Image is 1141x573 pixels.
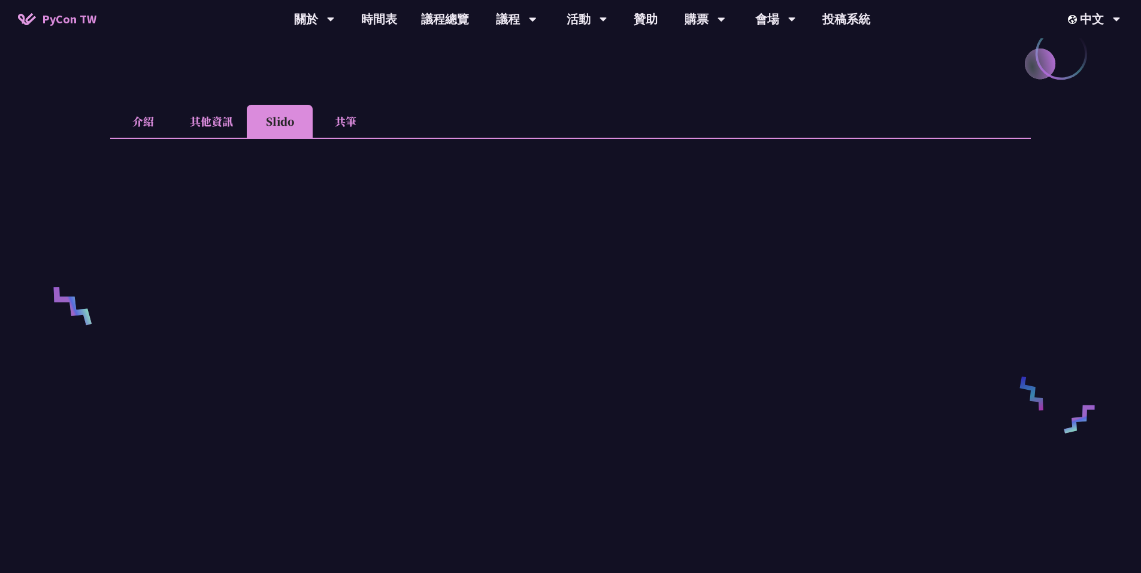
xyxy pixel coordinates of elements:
[313,105,379,138] li: 共筆
[42,10,96,28] span: PyCon TW
[6,4,108,34] a: PyCon TW
[110,105,176,138] li: 介紹
[247,105,313,138] li: Slido
[176,105,247,138] li: 其他資訊
[18,13,36,25] img: Home icon of PyCon TW 2025
[1068,15,1080,24] img: Locale Icon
